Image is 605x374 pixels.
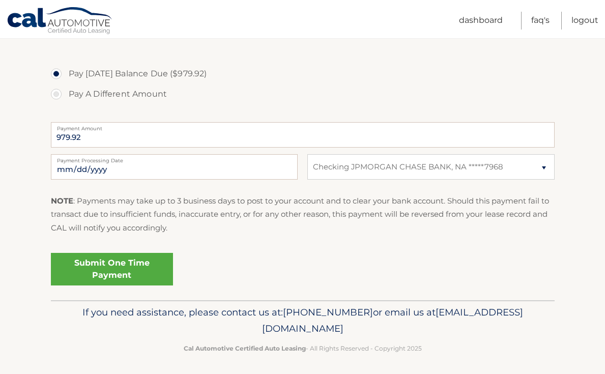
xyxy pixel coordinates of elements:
label: Pay [DATE] Balance Due ($979.92) [51,64,555,84]
label: Payment Amount [51,122,555,130]
label: Payment Processing Date [51,154,298,162]
p: : Payments may take up to 3 business days to post to your account and to clear your bank account.... [51,194,555,235]
strong: NOTE [51,196,73,206]
strong: Cal Automotive Certified Auto Leasing [184,344,306,352]
label: Pay A Different Amount [51,84,555,104]
a: Cal Automotive [7,7,113,36]
input: Payment Amount [51,122,555,148]
span: [EMAIL_ADDRESS][DOMAIN_NAME] [262,306,523,334]
p: If you need assistance, please contact us at: or email us at [57,304,548,337]
a: Submit One Time Payment [51,253,173,285]
span: [PHONE_NUMBER] [283,306,373,318]
a: Dashboard [459,12,503,30]
p: - All Rights Reserved - Copyright 2025 [57,343,548,354]
a: FAQ's [531,12,550,30]
input: Payment Date [51,154,298,180]
a: Logout [571,12,598,30]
